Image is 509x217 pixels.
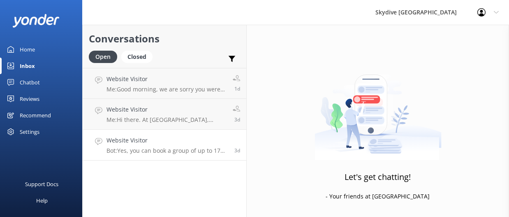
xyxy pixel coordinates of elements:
a: Website VisitorMe:Good morning, we are sorry you were not entirely satisfied with your experience... [83,68,246,99]
div: Recommend [20,107,51,124]
img: yonder-white-logo.png [12,14,60,28]
div: Inbox [20,58,35,74]
img: artwork of a man stealing a conversation from at giant smartphone [315,57,442,160]
div: Chatbot [20,74,40,91]
h4: Website Visitor [106,136,228,145]
div: Home [20,41,35,58]
a: Website VisitorMe:Hi there. At [GEOGRAPHIC_DATA], safety is our top priority. We adhere to the hi... [83,99,246,130]
p: - Your friends at [GEOGRAPHIC_DATA] [326,192,430,201]
a: Closed [121,52,157,61]
div: Help [36,192,48,209]
h4: Website Visitor [106,75,227,84]
div: Support Docs [25,176,59,192]
div: Open [89,51,117,63]
h3: Let's get chatting! [345,170,411,184]
span: Sep 06 2025 07:12am (UTC +12:00) Pacific/Auckland [234,85,240,92]
h4: Website Visitor [106,105,227,114]
div: Reviews [20,91,39,107]
p: Me: Good morning, we are sorry you were not entirely satisfied with your experience. To send us m... [106,86,227,93]
div: Closed [121,51,153,63]
div: Settings [20,124,39,140]
span: Sep 04 2025 03:16pm (UTC +12:00) Pacific/Auckland [234,147,240,154]
span: Sep 04 2025 04:16pm (UTC +12:00) Pacific/Auckland [234,116,240,123]
a: Website VisitorBot:Yes, you can book a group of up to 17 people for a 13,000ft skydive. Our spaci... [83,130,246,161]
p: Me: Hi there. At [GEOGRAPHIC_DATA], safety is our top priority. We adhere to the highest industry... [106,116,227,124]
p: Bot: Yes, you can book a group of up to 17 people for a 13,000ft skydive. Our spacious 17-seat ai... [106,147,228,154]
h2: Conversations [89,31,240,47]
a: Open [89,52,121,61]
